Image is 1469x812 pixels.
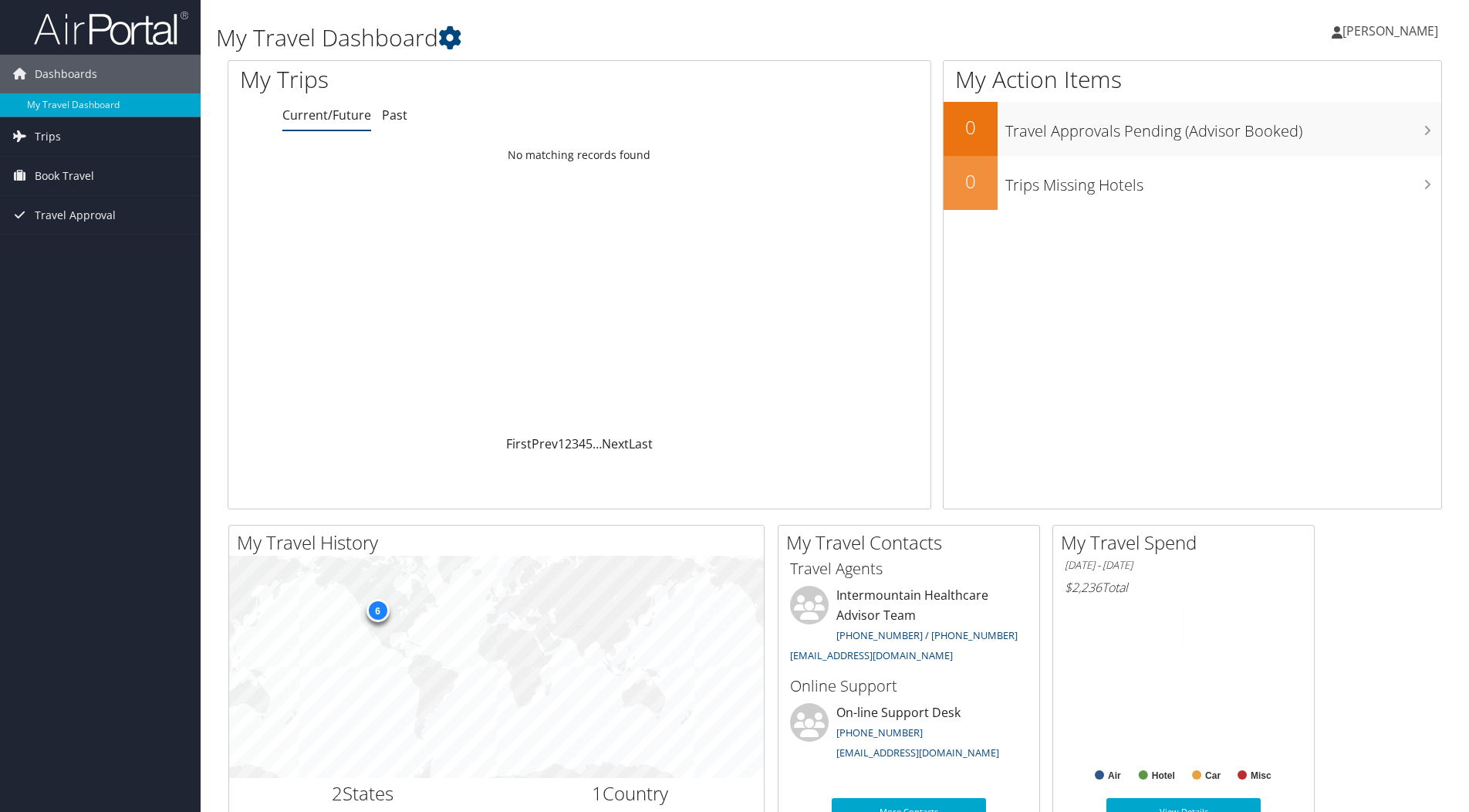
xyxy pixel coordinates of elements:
[237,529,764,556] h2: My Travel History
[944,114,998,140] h2: 0
[1065,558,1302,573] h6: [DATE] - [DATE]
[836,628,1018,642] a: [PHONE_NUMBER] / [PHONE_NUMBER]
[228,141,930,169] td: No matching records found
[35,55,97,93] span: Dashboards
[836,726,923,739] a: [PHONE_NUMBER]
[1065,579,1302,596] h6: Total
[506,435,532,452] a: First
[944,102,1441,156] a: 0Travel Approvals Pending (Advisor Booked)
[629,435,653,452] a: Last
[332,780,343,806] span: 2
[944,168,998,195] h2: 0
[944,156,1441,210] a: 0Trips Missing Hotels
[1342,22,1438,39] span: [PERSON_NAME]
[790,558,1028,580] h3: Travel Agents
[944,63,1441,96] h1: My Action Items
[1065,579,1102,596] span: $2,236
[836,746,999,760] a: [EMAIL_ADDRESS][DOMAIN_NAME]
[532,435,558,452] a: Prev
[508,780,753,807] h2: Country
[782,586,1035,668] li: Intermountain Healthcare Advisor Team
[1005,167,1441,196] h3: Trips Missing Hotels
[579,435,586,452] a: 4
[282,107,371,123] a: Current/Future
[216,22,1041,54] h1: My Travel Dashboard
[1152,770,1175,781] text: Hotel
[790,675,1028,697] h3: Online Support
[1205,770,1221,781] text: Car
[1332,8,1454,54] a: [PERSON_NAME]
[382,107,407,123] a: Past
[586,435,593,452] a: 5
[786,529,1039,556] h2: My Travel Contacts
[241,780,485,807] h2: States
[565,435,572,452] a: 2
[240,63,626,96] h1: My Trips
[35,157,94,195] span: Book Travel
[35,117,61,156] span: Trips
[1108,770,1121,781] text: Air
[592,780,603,806] span: 1
[34,10,188,46] img: airportal-logo.png
[1061,529,1314,556] h2: My Travel Spend
[558,435,565,452] a: 1
[572,435,579,452] a: 3
[1005,113,1441,142] h3: Travel Approvals Pending (Advisor Booked)
[366,598,389,621] div: 6
[782,703,1035,766] li: On-line Support Desk
[35,196,116,235] span: Travel Approval
[602,435,629,452] a: Next
[593,435,602,452] span: …
[790,648,953,662] a: [EMAIL_ADDRESS][DOMAIN_NAME]
[1251,770,1271,781] text: Misc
